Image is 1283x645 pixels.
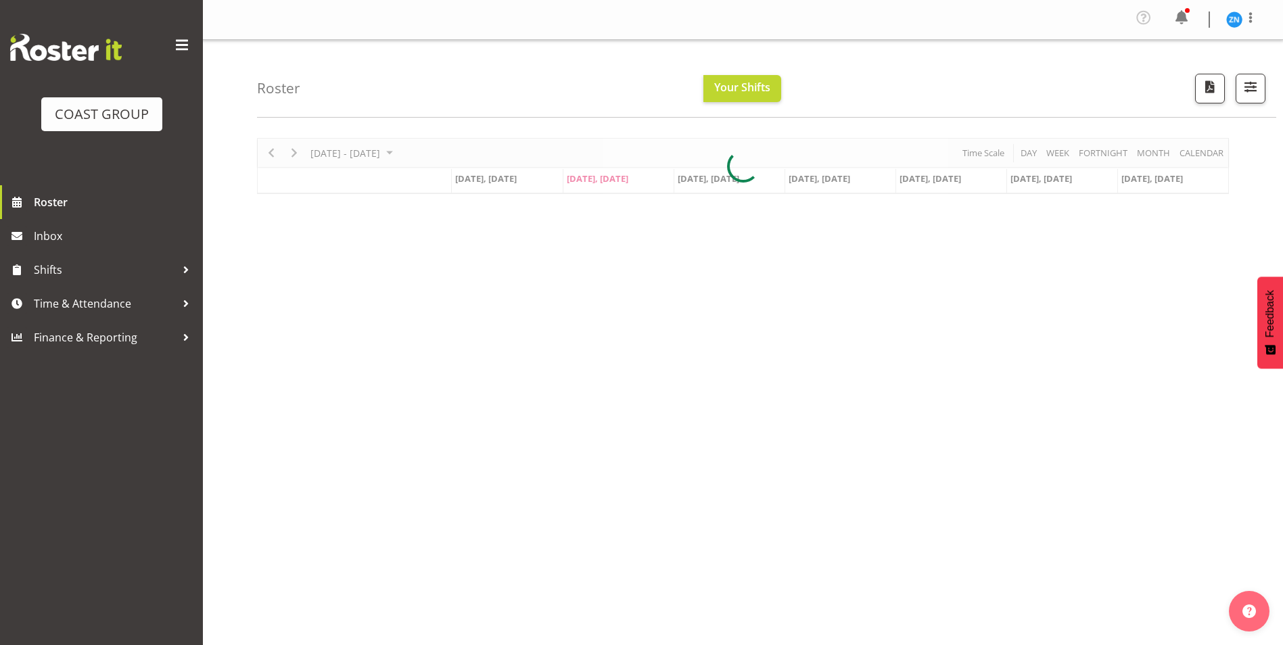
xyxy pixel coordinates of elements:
span: Shifts [34,260,176,280]
button: Your Shifts [703,75,781,102]
span: Your Shifts [714,80,770,95]
div: COAST GROUP [55,104,149,124]
span: Inbox [34,226,196,246]
span: Roster [34,192,196,212]
span: Time & Attendance [34,293,176,314]
button: Feedback - Show survey [1257,277,1283,368]
img: zac-nimmo11521.jpg [1226,11,1242,28]
img: Rosterit website logo [10,34,122,61]
button: Download a PDF of the roster according to the set date range. [1195,74,1225,103]
h4: Roster [257,80,300,96]
button: Filter Shifts [1236,74,1265,103]
span: Finance & Reporting [34,327,176,348]
img: help-xxl-2.png [1242,604,1256,618]
span: Feedback [1264,290,1276,337]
